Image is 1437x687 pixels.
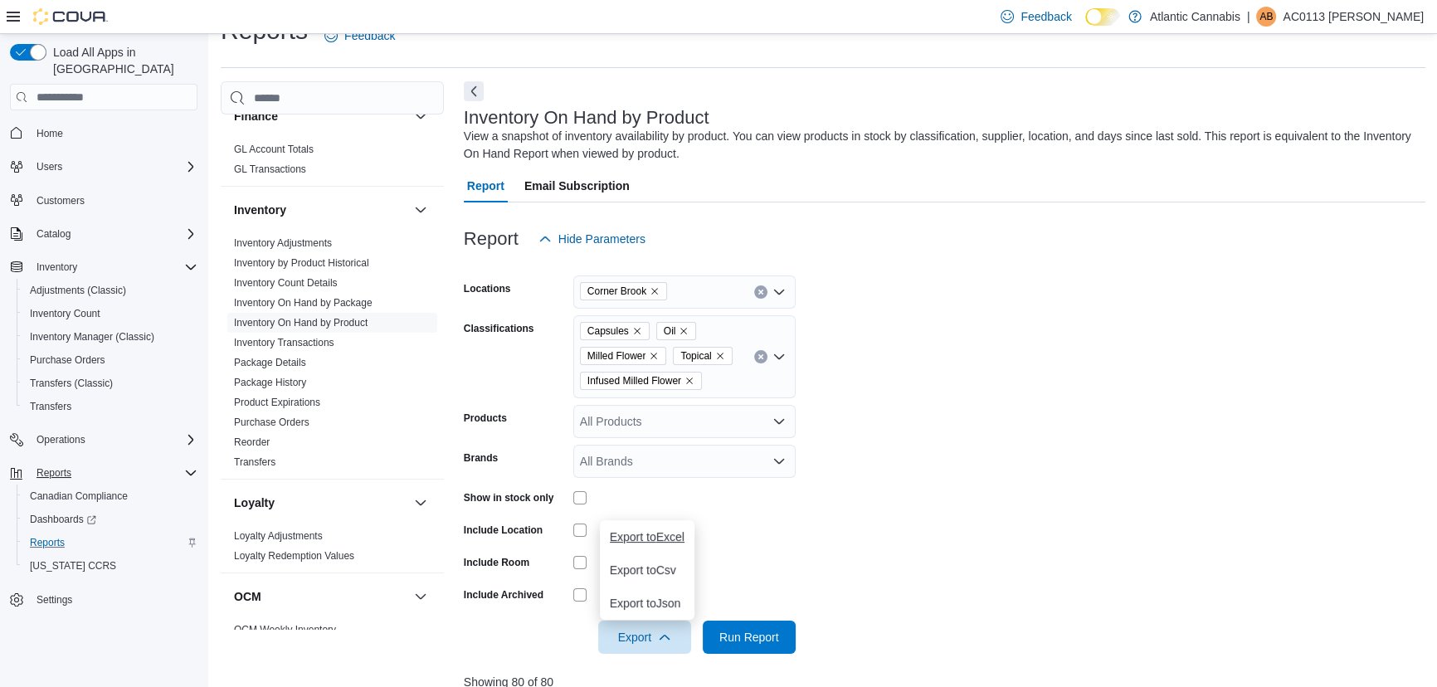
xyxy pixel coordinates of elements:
[37,127,63,140] span: Home
[464,451,498,465] label: Brands
[234,277,338,289] a: Inventory Count Details
[234,356,306,369] span: Package Details
[234,256,369,270] span: Inventory by Product Historical
[587,373,681,389] span: Infused Milled Flower
[234,236,332,250] span: Inventory Adjustments
[30,400,71,413] span: Transfers
[10,114,197,655] nav: Complex example
[30,536,65,549] span: Reports
[46,44,197,77] span: Load All Apps in [GEOGRAPHIC_DATA]
[234,317,368,329] a: Inventory On Hand by Product
[703,621,796,654] button: Run Report
[17,554,204,577] button: [US_STATE] CCRS
[23,350,112,370] a: Purchase Orders
[1150,7,1240,27] p: Atlantic Cannabis
[234,376,306,389] span: Package History
[464,282,511,295] label: Locations
[3,120,204,144] button: Home
[234,436,270,449] span: Reorder
[234,456,275,469] span: Transfers
[37,466,71,480] span: Reports
[464,556,529,569] label: Include Room
[719,629,779,646] span: Run Report
[30,224,77,244] button: Catalog
[234,163,306,175] a: GL Transactions
[37,227,71,241] span: Catalog
[664,323,676,339] span: Oil
[464,81,484,101] button: Next
[234,144,314,155] a: GL Account Totals
[234,377,306,388] a: Package History
[754,350,767,363] button: Clear input
[234,337,334,348] a: Inventory Transactions
[464,524,543,537] label: Include Location
[30,257,197,277] span: Inventory
[17,325,204,348] button: Inventory Manager (Classic)
[221,233,444,479] div: Inventory
[772,415,786,428] button: Open list of options
[234,529,323,543] span: Loyalty Adjustments
[656,322,697,340] span: Oil
[23,280,133,300] a: Adjustments (Classic)
[234,316,368,329] span: Inventory On Hand by Product
[318,19,402,52] a: Feedback
[344,27,395,44] span: Feedback
[1247,7,1250,27] p: |
[598,621,691,654] button: Export
[23,397,78,417] a: Transfers
[17,531,204,554] button: Reports
[30,463,197,483] span: Reports
[3,188,204,212] button: Customers
[772,455,786,468] button: Open list of options
[411,200,431,220] button: Inventory
[3,428,204,451] button: Operations
[580,322,650,340] span: Capsules
[30,190,197,211] span: Customers
[234,202,286,218] h3: Inventory
[221,526,444,572] div: Loyalty
[464,588,543,602] label: Include Archived
[234,108,278,124] h3: Finance
[23,304,107,324] a: Inventory Count
[30,490,128,503] span: Canadian Compliance
[680,348,711,364] span: Topical
[772,350,786,363] button: Open list of options
[30,157,197,177] span: Users
[1085,26,1086,27] span: Dark Mode
[221,620,444,646] div: OCM
[37,194,85,207] span: Customers
[23,486,197,506] span: Canadian Compliance
[30,224,197,244] span: Catalog
[3,222,204,246] button: Catalog
[23,509,103,529] a: Dashboards
[608,621,681,654] span: Export
[30,377,113,390] span: Transfers (Classic)
[464,128,1417,163] div: View a snapshot of inventory availability by product. You can view products in stock by classific...
[17,279,204,302] button: Adjustments (Classic)
[30,191,91,211] a: Customers
[524,169,630,202] span: Email Subscription
[411,493,431,513] button: Loyalty
[411,587,431,607] button: OCM
[3,461,204,485] button: Reports
[30,122,197,143] span: Home
[23,373,197,393] span: Transfers (Classic)
[234,202,407,218] button: Inventory
[37,160,62,173] span: Users
[33,8,108,25] img: Cova
[221,139,444,186] div: Finance
[234,357,306,368] a: Package Details
[234,396,320,409] span: Product Expirations
[234,623,336,636] span: OCM Weekly Inventory
[23,486,134,506] a: Canadian Compliance
[234,336,334,349] span: Inventory Transactions
[580,282,667,300] span: Corner Brook
[30,353,105,367] span: Purchase Orders
[234,163,306,176] span: GL Transactions
[234,550,354,562] a: Loyalty Redemption Values
[23,397,197,417] span: Transfers
[464,229,519,249] h3: Report
[649,351,659,361] button: Remove Milled Flower from selection in this group
[30,257,84,277] button: Inventory
[650,286,660,296] button: Remove Corner Brook from selection in this group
